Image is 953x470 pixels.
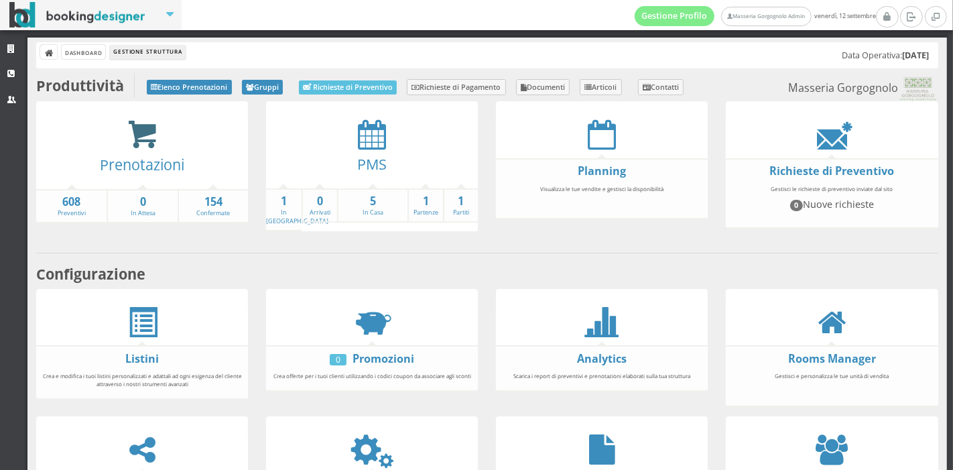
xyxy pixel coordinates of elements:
b: [DATE] [902,50,929,61]
strong: 154 [179,194,248,210]
strong: 0 [303,194,337,209]
strong: 608 [36,194,107,210]
span: venerdì, 12 settembre [635,6,876,26]
a: 0In Attesa [108,194,177,218]
a: 608Preventivi [36,194,107,218]
b: Configurazione [36,264,145,284]
a: Dashboard [62,45,105,59]
strong: 5 [338,194,407,209]
a: 1In [GEOGRAPHIC_DATA] [266,194,328,225]
a: Listini [125,351,159,366]
a: Articoli [580,79,622,95]
small: Masseria Gorgognolo [788,77,938,101]
a: Richieste di Preventivo [299,80,397,95]
strong: 1 [409,194,443,209]
img: 0603869b585f11eeb13b0a069e529790.png [898,77,938,101]
div: Crea e modifica i tuoi listini personalizzati e adattali ad ogni esigenza del cliente attraverso ... [36,366,248,394]
strong: 1 [444,194,479,209]
div: Gestisci e personalizza le tue unità di vendita [726,366,938,402]
a: Rooms Manager [788,351,876,366]
a: Masseria Gorgognolo Admin [721,7,811,26]
a: Prenotazioni [100,155,184,174]
li: Gestione Struttura [110,45,185,60]
strong: 1 [266,194,302,209]
img: BookingDesigner.com [9,2,145,28]
strong: 0 [108,194,177,210]
a: Contatti [638,79,684,95]
h4: Nuove richieste [732,198,932,211]
a: Analytics [577,351,627,366]
a: Promozioni [353,351,414,366]
b: Produttività [36,76,124,95]
a: Documenti [516,79,570,95]
a: Richieste di Preventivo [769,164,894,178]
a: Gestione Profilo [635,6,715,26]
div: Crea offerte per i tuoi clienti utilizzando i codici coupon da associare agli sconti [266,366,478,386]
div: Scarica i report di preventivi e prenotazioni elaborati sulla tua struttura [496,366,708,386]
a: PMS [357,154,387,174]
a: Elenco Prenotazioni [147,80,232,95]
a: 0Arrivati [303,194,337,217]
div: Visualizza le tue vendite e gestisci la disponibilità [496,179,708,215]
a: Richieste di Pagamento [407,79,506,95]
div: 0 [330,354,346,365]
span: 0 [790,200,804,211]
h5: Data Operativa: [842,50,929,60]
a: 1Partiti [444,194,479,217]
div: Gestisci le richieste di preventivo inviate dal sito [726,179,938,223]
a: Gruppi [242,80,283,95]
a: 154Confermate [179,194,248,218]
a: 5In Casa [338,194,407,217]
a: 1Partenze [409,194,443,217]
a: Planning [578,164,626,178]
